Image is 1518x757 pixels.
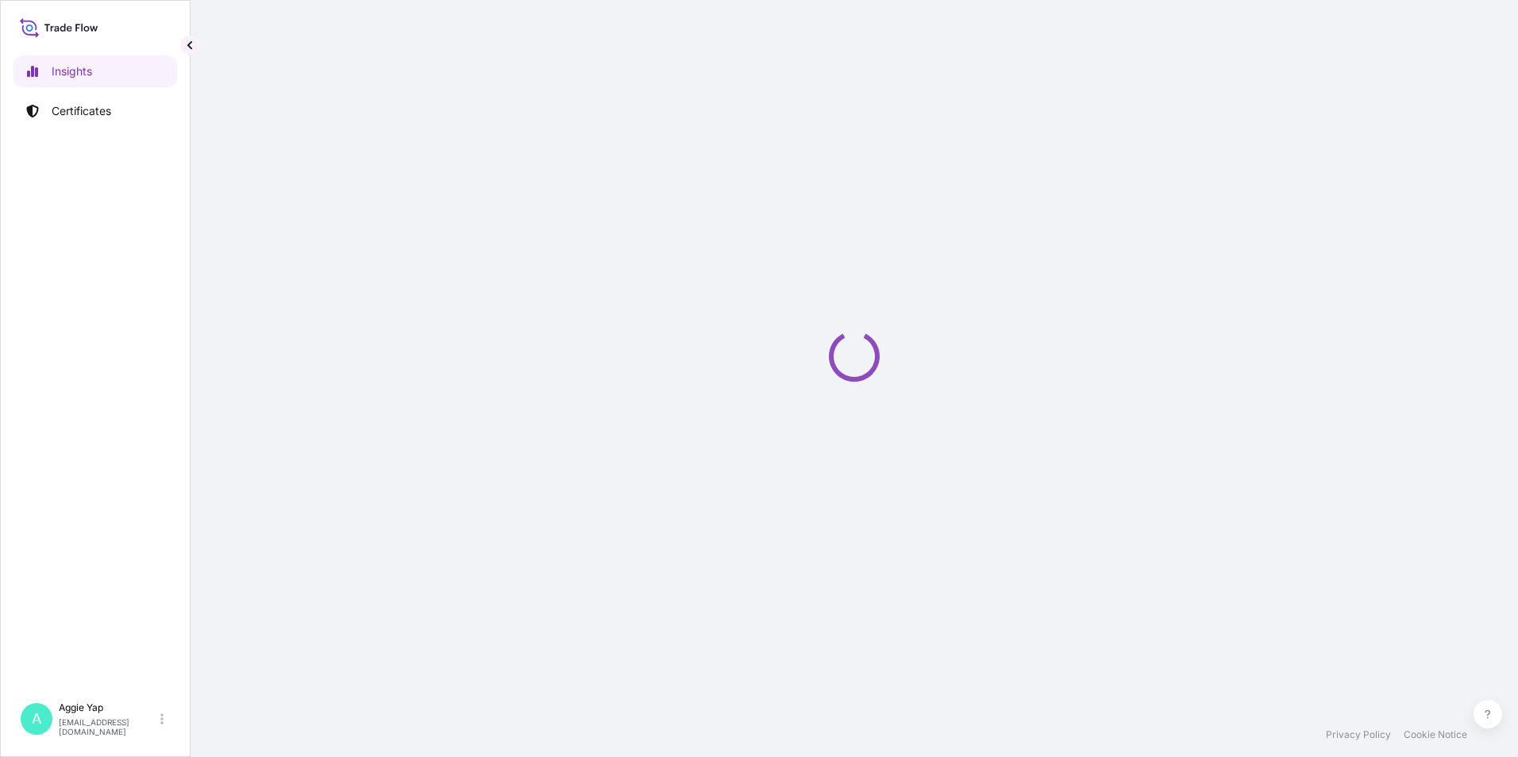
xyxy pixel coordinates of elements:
p: Aggie Yap [59,701,157,714]
p: Certificates [52,103,111,119]
a: Insights [13,56,177,87]
a: Cookie Notice [1404,728,1467,741]
p: [EMAIL_ADDRESS][DOMAIN_NAME] [59,717,157,736]
a: Privacy Policy [1326,728,1391,741]
p: Insights [52,63,92,79]
span: A [32,711,41,727]
a: Certificates [13,95,177,127]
